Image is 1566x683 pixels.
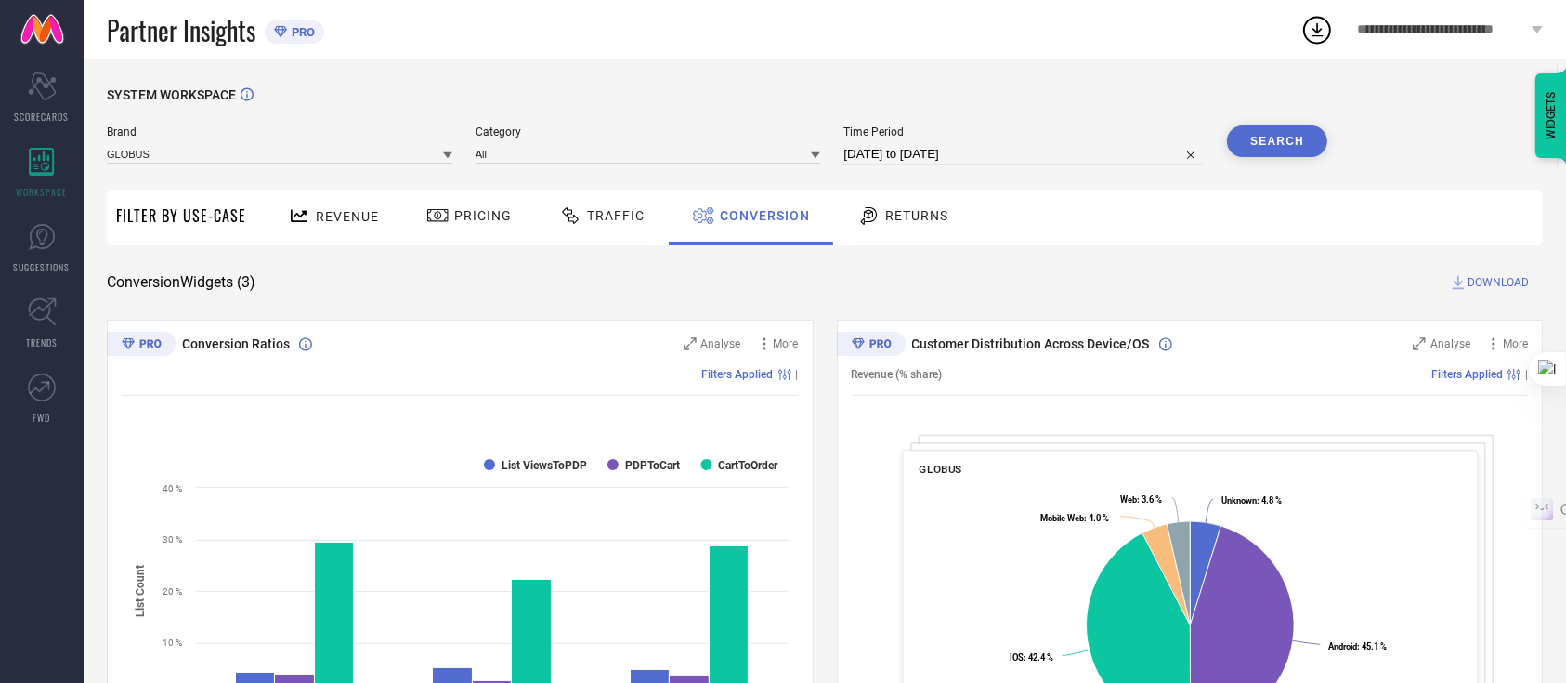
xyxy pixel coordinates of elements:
div: Open download list [1300,13,1334,46]
span: More [1503,337,1528,350]
span: FWD [33,411,51,425]
span: Conversion Ratios [182,336,290,351]
span: Brand [107,125,452,138]
span: Time Period [843,125,1204,138]
text: CartToOrder [719,459,779,472]
span: Traffic [587,208,645,223]
span: WORKSPACE [17,185,68,199]
span: Category [476,125,821,138]
text: : 45.1 % [1327,641,1386,651]
tspan: Web [1120,494,1137,505]
text: PDPToCart [625,459,680,472]
span: SCORECARDS [15,110,70,124]
span: DOWNLOAD [1468,273,1529,292]
svg: Zoom [684,337,697,350]
tspan: List Count [134,565,147,617]
span: Pricing [454,208,512,223]
tspan: Unknown [1221,495,1257,506]
span: TRENDS [26,335,58,349]
span: Revenue (% share) [852,368,943,381]
span: Filters Applied [702,368,774,381]
span: SUGGESTIONS [14,260,71,274]
tspan: IOS [1010,652,1024,663]
text: 10 % [163,637,182,648]
span: SYSTEM WORKSPACE [107,87,236,102]
div: Premium [107,332,176,360]
svg: Zoom [1413,337,1426,350]
span: Analyse [1430,337,1470,350]
span: PRO [287,25,315,39]
text: 30 % [163,534,182,545]
span: Customer Distribution Across Device/OS [912,336,1150,351]
span: Filters Applied [1431,368,1503,381]
tspan: Mobile Web [1040,513,1084,523]
span: GLOBUS [919,463,961,476]
span: Revenue [316,209,379,224]
text: : 4.8 % [1221,495,1282,506]
text: : 4.0 % [1040,513,1109,523]
span: Conversion [720,208,810,223]
button: Search [1227,125,1327,157]
span: Partner Insights [107,11,255,49]
span: | [1525,368,1528,381]
text: 20 % [163,586,182,597]
text: : 42.4 % [1010,652,1053,663]
text: List ViewsToPDP [502,459,587,472]
input: Select time period [843,143,1204,165]
span: Conversion Widgets ( 3 ) [107,273,255,292]
span: Filter By Use-Case [116,204,246,227]
tspan: Android [1327,641,1356,651]
span: More [774,337,799,350]
div: Premium [837,332,906,360]
span: Returns [885,208,948,223]
text: : 3.6 % [1120,494,1162,505]
span: Analyse [701,337,741,350]
text: 40 % [163,483,182,493]
span: | [796,368,799,381]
